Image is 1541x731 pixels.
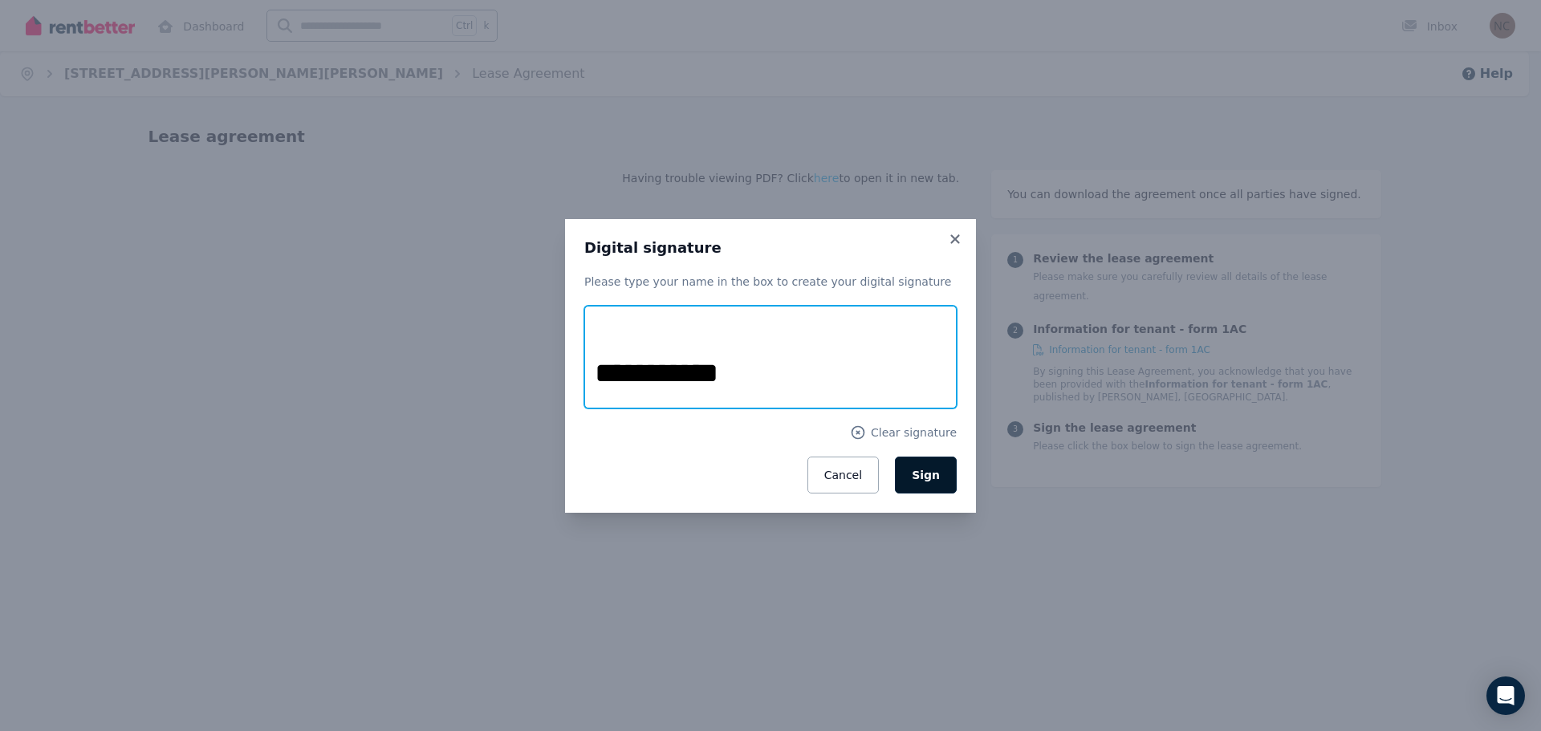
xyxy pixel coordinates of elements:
span: Sign [912,469,940,481]
span: Clear signature [871,424,957,441]
button: Cancel [807,457,879,493]
div: Open Intercom Messenger [1486,676,1525,715]
h3: Digital signature [584,238,957,258]
button: Sign [895,457,957,493]
p: Please type your name in the box to create your digital signature [584,274,957,290]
